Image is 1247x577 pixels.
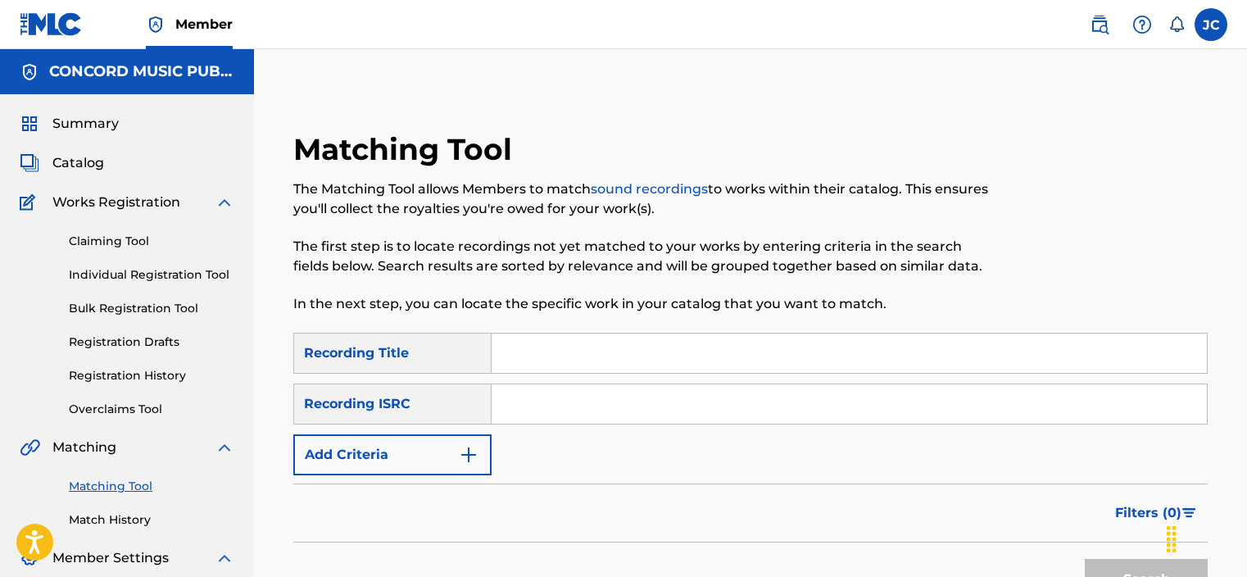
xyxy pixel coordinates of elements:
[20,438,40,457] img: Matching
[20,114,119,134] a: SummarySummary
[1201,356,1247,488] iframe: Resource Center
[215,438,234,457] img: expand
[69,478,234,495] a: Matching Tool
[1126,8,1159,41] div: Help
[52,153,104,173] span: Catalog
[20,114,39,134] img: Summary
[293,237,997,276] p: The first step is to locate recordings not yet matched to your works by entering criteria in the ...
[1083,8,1116,41] a: Public Search
[20,153,104,173] a: CatalogCatalog
[69,266,234,284] a: Individual Registration Tool
[175,15,233,34] span: Member
[52,193,180,212] span: Works Registration
[69,334,234,351] a: Registration Drafts
[215,548,234,568] img: expand
[1165,498,1247,577] iframe: Chat Widget
[69,233,234,250] a: Claiming Tool
[591,181,708,197] a: sound recordings
[1105,493,1208,534] button: Filters (0)
[69,300,234,317] a: Bulk Registration Tool
[52,438,116,457] span: Matching
[49,62,234,81] h5: CONCORD MUSIC PUBLISHING LLC
[20,62,39,82] img: Accounts
[459,445,478,465] img: 9d2ae6d4665cec9f34b9.svg
[20,12,83,36] img: MLC Logo
[146,15,166,34] img: Top Rightsholder
[69,401,234,418] a: Overclaims Tool
[1090,15,1109,34] img: search
[20,153,39,173] img: Catalog
[20,193,41,212] img: Works Registration
[1115,503,1181,523] span: Filters ( 0 )
[1132,15,1152,34] img: help
[1195,8,1227,41] div: User Menu
[1168,16,1185,33] div: Notifications
[52,114,119,134] span: Summary
[69,367,234,384] a: Registration History
[293,179,997,219] p: The Matching Tool allows Members to match to works within their catalog. This ensures you'll coll...
[69,511,234,529] a: Match History
[293,131,520,168] h2: Matching Tool
[1159,515,1185,564] div: Drag
[52,548,169,568] span: Member Settings
[215,193,234,212] img: expand
[293,294,997,314] p: In the next step, you can locate the specific work in your catalog that you want to match.
[20,548,39,568] img: Member Settings
[293,434,492,475] button: Add Criteria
